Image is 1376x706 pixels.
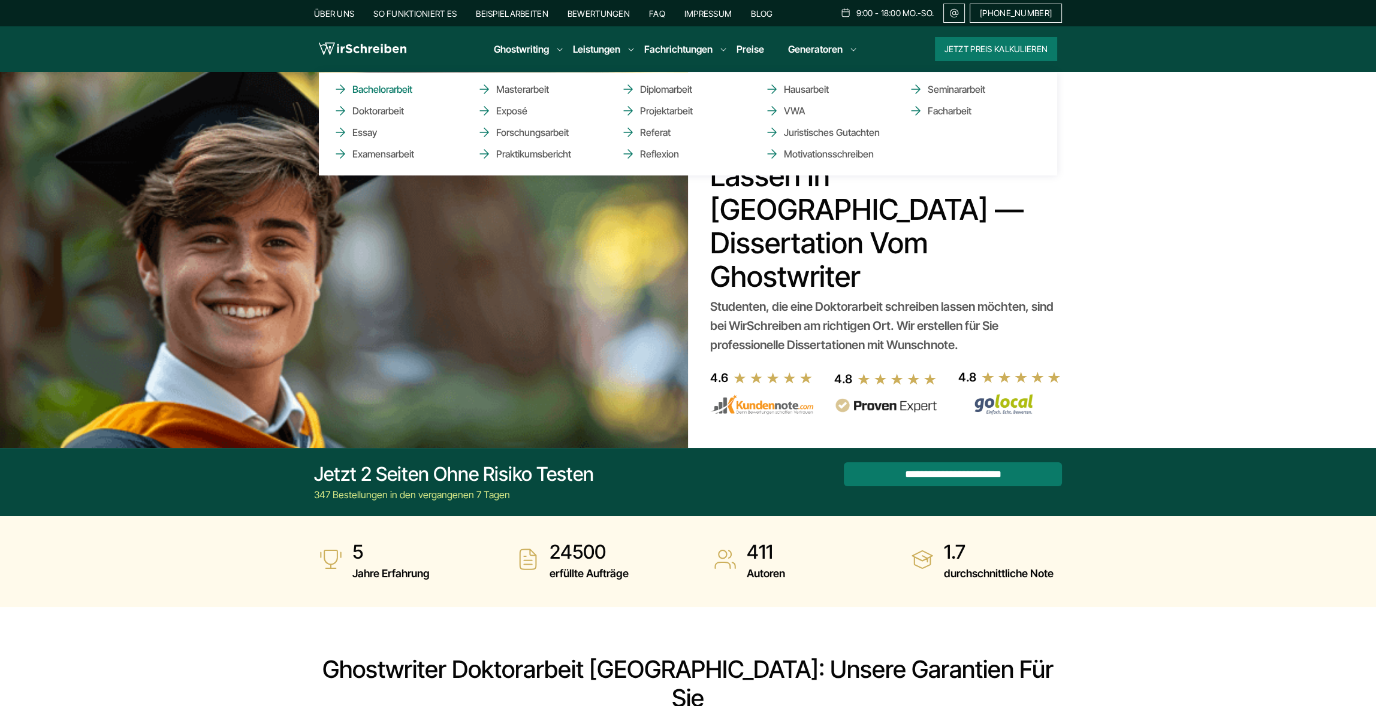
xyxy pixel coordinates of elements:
span: 9:00 - 18:00 Mo.-So. [856,8,934,18]
span: durchschnittliche Note [944,564,1054,583]
a: Forschungsarbeit [477,125,597,140]
a: Preise [737,43,764,55]
img: stars [733,371,813,384]
img: Schedule [840,8,851,17]
h1: Doktorarbeit schreiben lassen in [GEOGRAPHIC_DATA] — Dissertation vom Ghostwriter [710,126,1057,293]
div: 347 Bestellungen in den vergangenen 7 Tagen [314,487,594,502]
a: Praktikumsbericht [477,147,597,161]
a: Projektarbeit [621,104,741,118]
a: Über uns [314,8,354,19]
a: So funktioniert es [373,8,457,19]
div: 4.8 [958,368,976,387]
strong: 5 [352,540,430,564]
a: Beispielarbeiten [476,8,548,19]
a: Generatoren [788,42,843,56]
img: Autoren [713,547,737,571]
a: Bewertungen [568,8,630,19]
img: provenexpert reviews [834,398,937,413]
button: Jetzt Preis kalkulieren [935,37,1057,61]
a: Hausarbeit [765,82,885,96]
a: Reflexion [621,147,741,161]
a: Facharbeit [909,104,1028,118]
a: Examensarbeit [333,147,453,161]
a: Motivationsschreiben [765,147,885,161]
a: Blog [751,8,773,19]
a: Doktorarbeit [333,104,453,118]
img: Jahre Erfahrung [319,547,343,571]
a: Leistungen [573,42,620,56]
a: Fachrichtungen [644,42,713,56]
a: Bachelorarbeit [333,82,453,96]
img: stars [981,371,1061,384]
strong: 24500 [550,540,629,564]
img: kundennote [710,395,813,415]
a: Diplomarbeit [621,82,741,96]
div: 4.8 [834,369,852,389]
img: stars [857,372,937,386]
a: Referat [621,125,741,140]
span: Autoren [747,564,785,583]
img: durchschnittliche Note [910,547,934,571]
a: Exposé [477,104,597,118]
div: Jetzt 2 Seiten ohne Risiko testen [314,462,594,486]
strong: 1.7 [944,540,1054,564]
span: erfüllte Aufträge [550,564,629,583]
img: erfüllte Aufträge [516,547,540,571]
a: VWA [765,104,885,118]
span: Jahre Erfahrung [352,564,430,583]
img: Email [949,8,959,18]
div: 4.6 [710,368,728,387]
a: [PHONE_NUMBER] [970,4,1062,23]
a: Juristisches Gutachten [765,125,885,140]
span: [PHONE_NUMBER] [980,8,1052,18]
img: logo wirschreiben [319,40,406,58]
a: Seminararbeit [909,82,1028,96]
a: Ghostwriting [494,42,549,56]
a: Impressum [684,8,732,19]
a: FAQ [649,8,665,19]
strong: 411 [747,540,785,564]
div: Studenten, die eine Doktorarbeit schreiben lassen möchten, sind bei WirSchreiben am richtigen Ort... [710,297,1057,354]
a: Essay [333,125,453,140]
a: Masterarbeit [477,82,597,96]
img: Wirschreiben Bewertungen [958,393,1061,415]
